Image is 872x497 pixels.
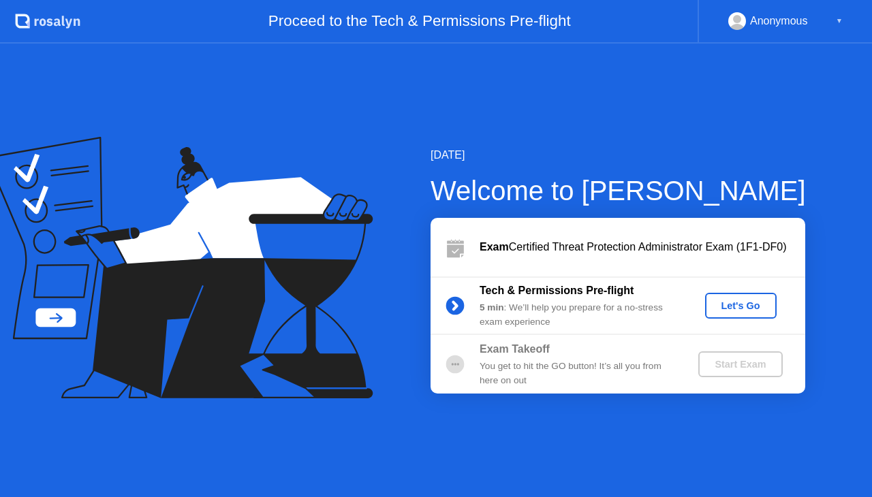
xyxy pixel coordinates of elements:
[480,285,634,296] b: Tech & Permissions Pre-flight
[480,239,805,255] div: Certified Threat Protection Administrator Exam (1F1-DF0)
[480,343,550,355] b: Exam Takeoff
[705,293,777,319] button: Let's Go
[836,12,843,30] div: ▼
[704,359,777,370] div: Start Exam
[480,302,504,312] b: 5 min
[480,241,509,253] b: Exam
[431,170,806,211] div: Welcome to [PERSON_NAME]
[750,12,808,30] div: Anonymous
[698,351,782,377] button: Start Exam
[431,147,806,163] div: [DATE]
[480,301,676,329] div: : We’ll help you prepare for a no-stress exam experience
[480,359,676,387] div: You get to hit the GO button! It’s all you from here on out
[711,300,771,311] div: Let's Go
